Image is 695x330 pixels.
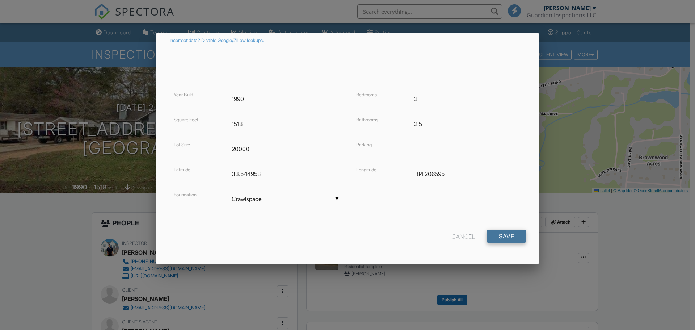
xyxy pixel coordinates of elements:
label: Bedrooms [356,92,377,97]
label: Lot Size [174,142,190,147]
label: Foundation [174,192,197,197]
label: Latitude [174,167,190,172]
label: Parking [356,142,372,147]
label: Year Built [174,92,193,97]
div: Incorrect data? Disable Google/Zillow lookups. [169,38,526,43]
label: Square Feet [174,117,198,122]
div: Cancel [452,230,475,243]
label: Longitude [356,167,376,172]
input: Save [487,230,526,243]
label: Bathrooms [356,117,378,122]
